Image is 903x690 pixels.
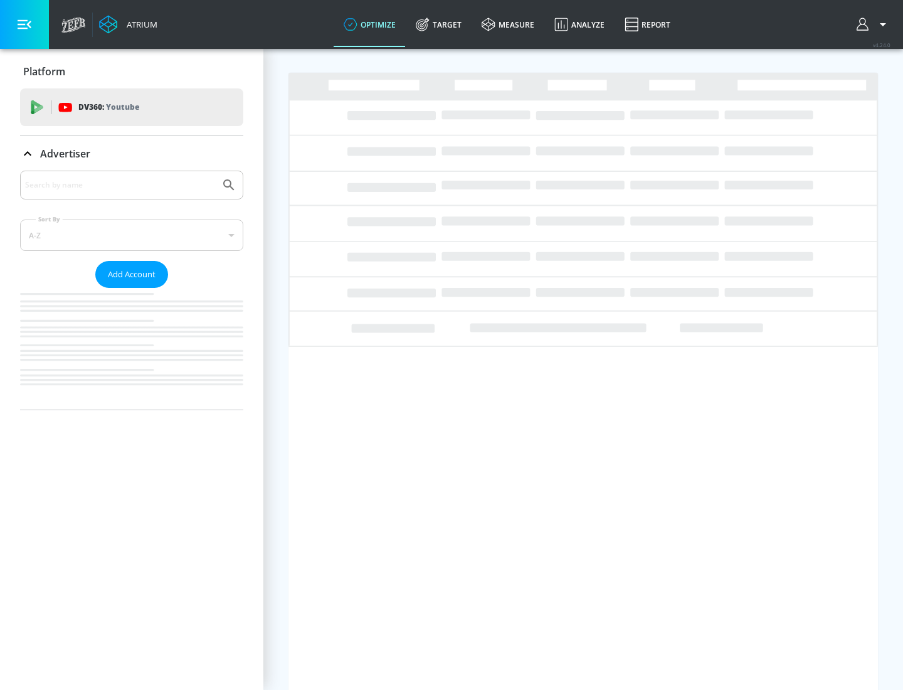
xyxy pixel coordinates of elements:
div: DV360: Youtube [20,88,243,126]
nav: list of Advertiser [20,288,243,410]
p: Advertiser [40,147,90,161]
button: Add Account [95,261,168,288]
label: Sort By [36,215,63,223]
p: DV360: [78,100,139,114]
div: Platform [20,54,243,89]
div: Atrium [122,19,157,30]
a: Atrium [99,15,157,34]
a: Report [615,2,680,47]
div: Advertiser [20,171,243,410]
a: Analyze [544,2,615,47]
input: Search by name [25,177,215,193]
div: Advertiser [20,136,243,171]
a: optimize [334,2,406,47]
span: v 4.24.0 [873,41,890,48]
span: Add Account [108,267,156,282]
a: Target [406,2,472,47]
p: Platform [23,65,65,78]
p: Youtube [106,100,139,114]
a: measure [472,2,544,47]
div: A-Z [20,220,243,251]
